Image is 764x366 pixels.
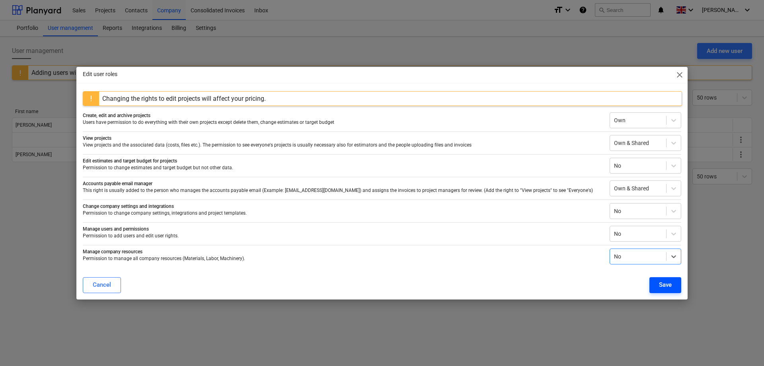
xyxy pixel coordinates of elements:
[83,255,603,262] p: Permission to manage all company resources (Materials, Labor, Machinery).
[83,142,603,149] p: View projects and the associated data (costs, files etc.). The permission to see everyone's proje...
[83,119,603,126] p: Users have permission to do everything with their own projects except delete them, change estimat...
[83,180,603,187] p: Accounts payable email manager
[83,277,121,293] button: Cancel
[102,95,266,102] div: Changing the rights to edit projects will affect your pricing.
[83,112,603,119] p: Create, edit and archive projects
[724,328,764,366] iframe: Chat Widget
[83,233,603,239] p: Permission to add users and edit user rights.
[649,277,681,293] button: Save
[83,164,603,171] p: Permission to change estimates and target budget but not other data.
[83,249,603,255] p: Manage company resources
[83,210,603,217] p: Permission to change company settings, integrations and project templates.
[675,70,684,80] span: close
[659,280,672,290] div: Save
[83,158,603,164] p: Edit estimates and target budget for projects
[83,70,117,78] p: Edit user roles
[93,280,111,290] div: Cancel
[83,203,603,210] p: Change company settings and integrations
[83,135,603,142] p: View projects
[83,187,603,194] p: This right is usually added to the person who manages the accounts payable email (Example: [EMAIL...
[83,226,603,233] p: Manage users and permissions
